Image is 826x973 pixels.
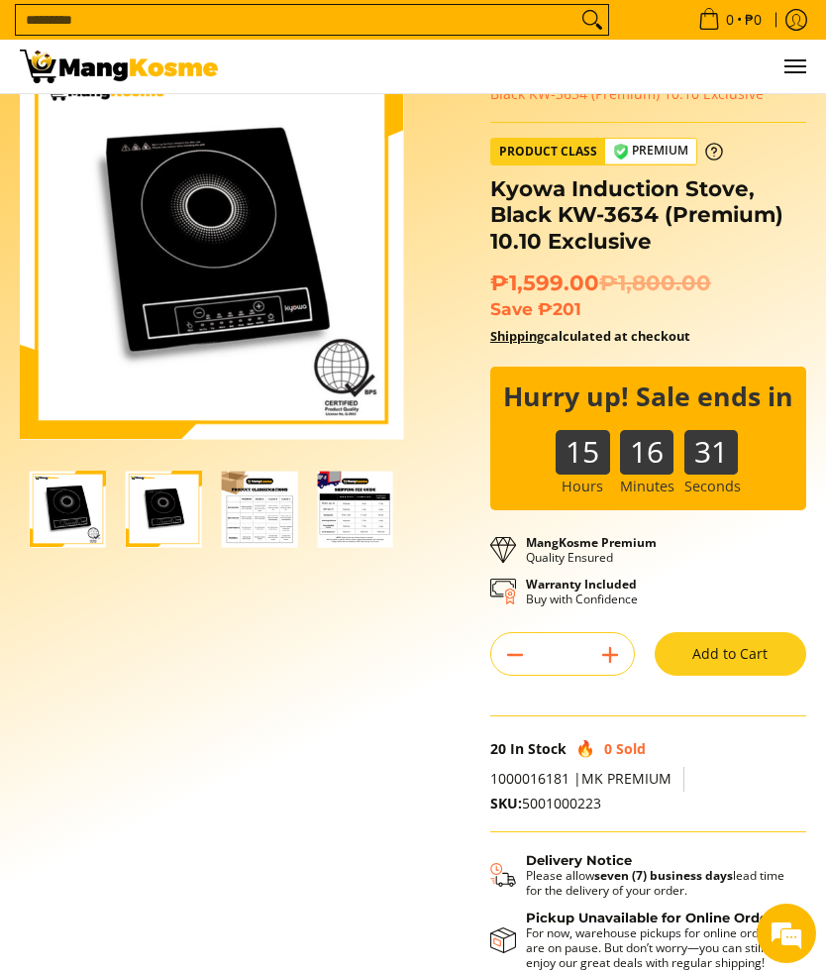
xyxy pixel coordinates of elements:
div: Minimize live chat window [325,10,372,57]
button: Subtract [491,639,539,671]
span: We're online! [115,250,273,450]
strong: seven (7) business days [594,867,733,884]
a: Shipping [490,327,544,345]
span: ₱201 [538,298,581,319]
a: Product Class Premium [490,138,723,165]
img: Kyowa Induction Stove, Black KW-3634 (Premium) 10.10 Exclusive-4 [317,471,393,547]
b: 15 [556,430,609,453]
textarea: Type your message and hit 'Enter' [10,541,377,610]
span: Kyowa Induction Stove, Black KW-3634 (Premium) 10.10 Exclusive [490,58,799,103]
span: ₱1,599.00 [490,270,711,296]
p: Quality Ensured [526,535,657,565]
strong: Pickup Unavailable for Online Orders [526,910,780,925]
del: ₱1,800.00 [599,270,711,296]
span: 0 [604,739,612,758]
img: Kyowa Induction Stove, Black KW-3634 (Premium) 10.10 Exclusive-1 [30,471,106,547]
span: 0 [723,13,737,27]
img: Kyowa Induction Stove - Tempered Glass Black (Premium) l Mang Kosme [20,50,218,83]
button: Search [576,5,608,35]
span: In Stock [510,739,567,758]
img: Kyowa Induction Stove, Black KW-3634 (Premium) 10.10 Exclusive [20,55,403,439]
button: Shipping & Delivery [490,852,786,898]
b: 31 [684,430,738,453]
span: 20 [490,739,506,758]
button: Add [586,639,634,671]
span: 1000016181 |MK PREMIUM [490,769,671,788]
span: Product Class [491,139,605,164]
img: premium-badge-icon.webp [613,144,629,160]
img: kyowa-single-induction-cooker-black-premium-full-view-mang-kosme [126,471,202,547]
span: 5001000223 [490,794,601,812]
ul: Customer Navigation [238,40,806,93]
button: Add to Cart [655,632,806,676]
strong: calculated at checkout [490,327,690,345]
span: ₱0 [742,13,765,27]
strong: MangKosme Premium [526,534,657,551]
img: Kyowa Induction Stove, Black KW-3634 (Premium) 10.10 Exclusive-3 [222,471,298,547]
h1: Kyowa Induction Stove, Black KW-3634 (Premium) 10.10 Exclusive [490,175,806,255]
strong: Warranty Included [526,576,637,593]
span: SKU: [490,794,522,812]
button: Menu [782,40,806,93]
span: Save [490,298,533,319]
span: Premium [605,139,696,163]
span: Sold [616,739,646,758]
strong: Delivery Notice [526,852,632,868]
span: • [692,9,768,31]
b: 16 [620,430,673,453]
div: Chat with us now [103,111,333,137]
p: Buy with Confidence [526,577,638,606]
p: Please allow lead time for the delivery of your order. [526,868,786,898]
nav: Main Menu [238,40,806,93]
p: For now, warehouse pickups for online orders are on pause. But don’t worry—you can still enjoy ou... [526,925,786,970]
